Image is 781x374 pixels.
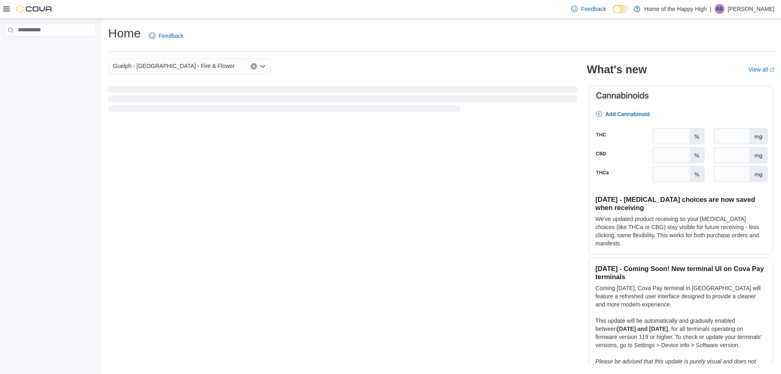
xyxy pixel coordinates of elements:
h2: What's new [587,63,647,76]
input: Dark Mode [613,5,630,13]
nav: Complex example [5,38,96,58]
a: View allExternal link [748,66,774,73]
em: Please be advised that this update is purely visual and does not impact payment functionality. [596,358,756,373]
h3: [DATE] - Coming Soon! New terminal UI on Cova Pay terminals [596,265,766,281]
h3: [DATE] - [MEDICAL_DATA] choices are now saved when receiving [596,195,766,212]
p: | [710,4,711,14]
span: Guelph - [GEOGRAPHIC_DATA] - Fire & Flower [113,61,235,71]
button: Clear input [251,63,257,70]
svg: External link [770,68,774,72]
p: Coming [DATE], Cova Pay terminal in [GEOGRAPHIC_DATA] will feature a refreshed user interface des... [596,284,766,308]
p: [PERSON_NAME] [728,4,774,14]
div: Austin Sharpe [715,4,724,14]
a: Feedback [568,1,609,17]
h1: Home [108,25,141,42]
span: Feedback [159,32,183,40]
p: Home of the Happy High [644,4,707,14]
span: Feedback [581,5,606,13]
img: Cova [16,5,53,13]
span: Loading [108,87,577,114]
strong: [DATE] and [DATE] [617,326,668,332]
span: AS [716,4,723,14]
p: We've updated product receiving so your [MEDICAL_DATA] choices (like THCa or CBG) stay visible fo... [596,215,766,247]
button: Open list of options [260,63,266,70]
p: This update will be automatically and gradually enabled between , for all terminals operating on ... [596,317,766,349]
a: Feedback [146,28,187,44]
